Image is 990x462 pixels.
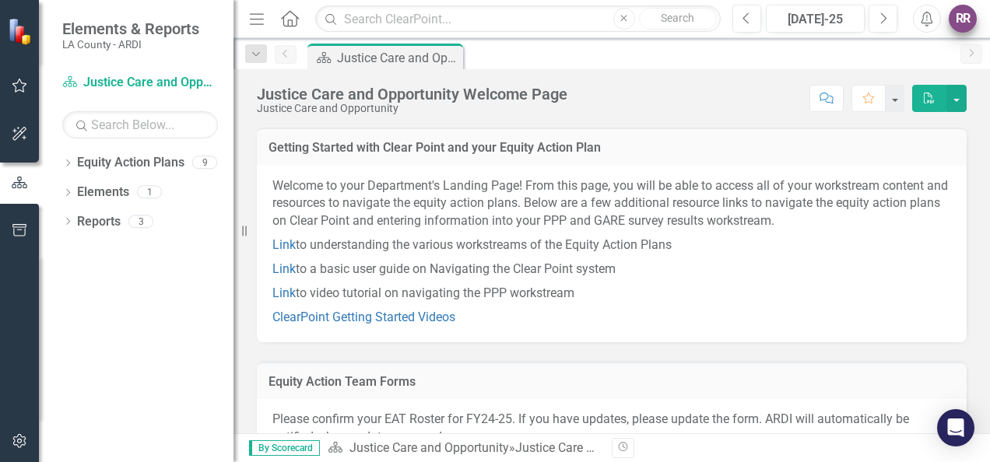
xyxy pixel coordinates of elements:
[77,154,184,172] a: Equity Action Plans
[661,12,694,24] span: Search
[937,409,974,446] div: Open Intercom Messenger
[272,310,455,324] a: ClearPoint Getting Started Videos
[272,261,296,276] a: Link
[62,111,218,138] input: Search Below...
[315,5,721,33] input: Search ClearPoint...
[269,141,955,155] h3: Getting Started with Clear Point and your Equity Action Plan
[272,237,296,252] a: Link
[62,38,199,51] small: LA County - ARDI
[771,10,859,29] div: [DATE]-25
[62,19,199,38] span: Elements & Reports
[337,48,459,68] div: Justice Care and Opportunity Welcome Page
[249,440,320,456] span: By Scorecard
[272,177,951,234] p: Welcome to your Department's Landing Page! From this page, you will be able to access all of your...
[272,411,951,450] p: Please confirm your EAT Roster for FY24-25. If you have updates, please update the form. ARDI wil...
[257,103,567,114] div: Justice Care and Opportunity
[269,375,955,389] h3: Equity Action Team Forms
[77,184,129,201] a: Elements
[272,233,951,257] p: to understanding the various workstreams of the Equity Action Plans
[515,440,760,455] div: Justice Care and Opportunity Welcome Page
[8,18,35,45] img: ClearPoint Strategy
[192,156,217,170] div: 9
[257,86,567,103] div: Justice Care and Opportunity Welcome Page
[62,74,218,92] a: Justice Care and Opportunity
[272,282,951,306] p: to video tutorial on navigating the PPP workstream
[949,5,977,33] button: RR
[328,439,600,457] div: »
[128,215,153,228] div: 3
[137,186,162,199] div: 1
[639,8,717,30] button: Search
[349,440,509,455] a: Justice Care and Opportunity
[766,5,865,33] button: [DATE]-25
[77,213,121,231] a: Reports
[272,257,951,282] p: to a basic user guide on Navigating the Clear Point system
[272,285,296,300] a: Link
